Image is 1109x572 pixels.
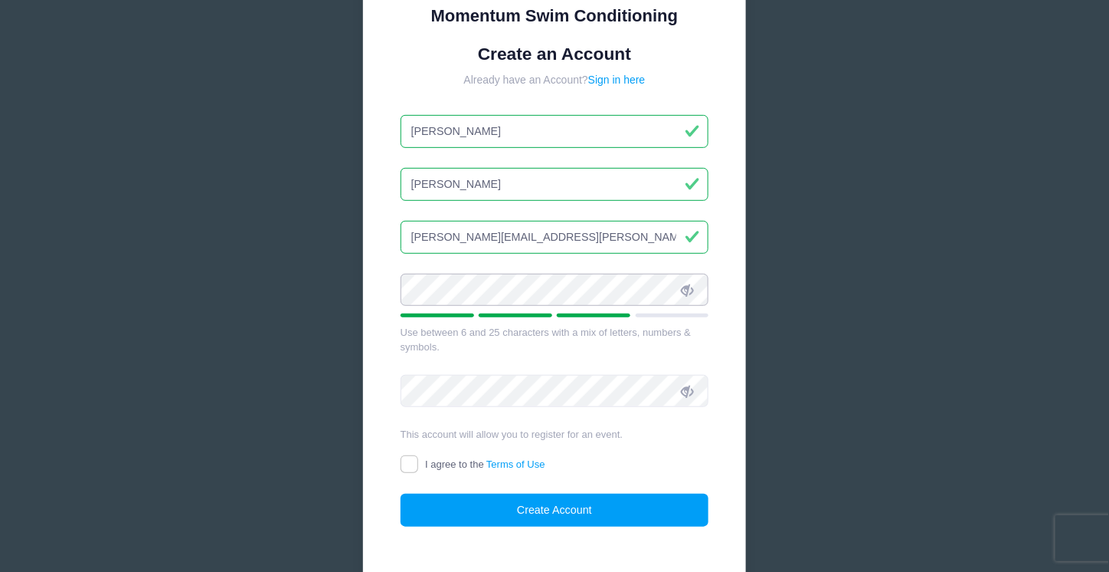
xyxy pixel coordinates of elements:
input: Last Name [401,168,709,201]
div: Use between 6 and 25 characters with a mix of letters, numbers & symbols. [401,325,709,355]
a: Terms of Use [486,459,545,470]
button: Create Account [401,494,709,527]
a: Sign in here [588,74,646,86]
span: I agree to the [425,459,545,470]
input: Email [401,221,709,254]
input: First Name [401,115,709,148]
input: I agree to theTerms of Use [401,455,418,473]
div: Momentum Swim Conditioning [401,3,709,28]
div: This account will allow you to register for an event. [401,427,709,442]
h1: Create an Account [401,44,709,64]
div: Already have an Account? [401,72,709,88]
